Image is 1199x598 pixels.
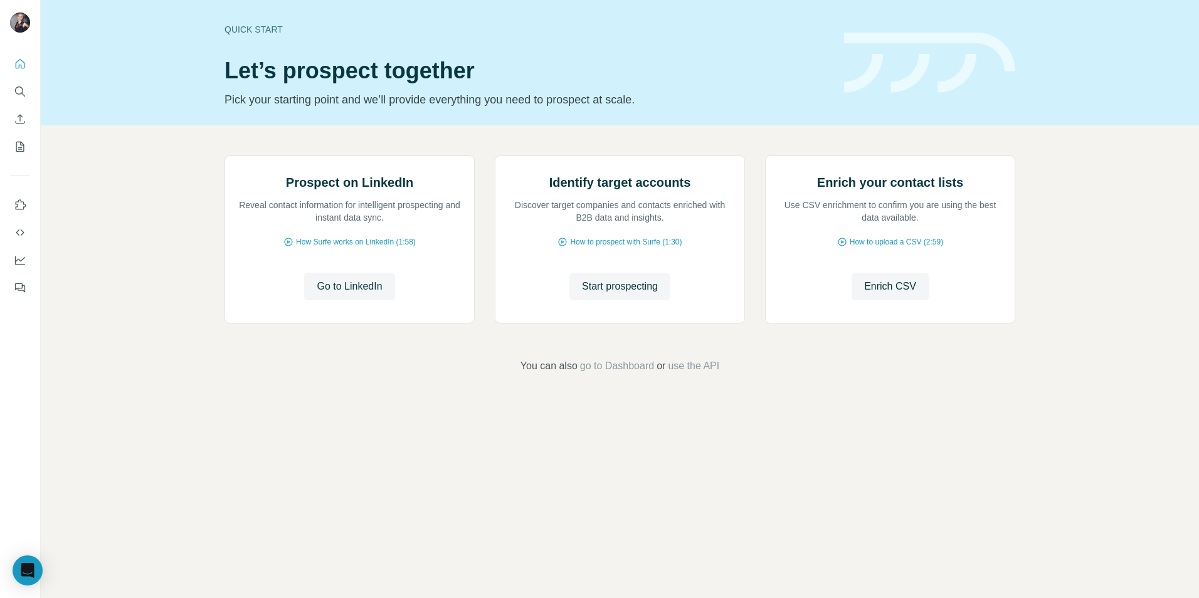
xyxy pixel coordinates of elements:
[582,279,658,294] span: Start prospecting
[570,236,682,248] span: How to prospect with Surfe (1:30)
[508,199,732,224] p: Discover target companies and contacts enriched with B2B data and insights.
[580,359,654,374] button: go to Dashboard
[549,174,691,191] h2: Identify target accounts
[520,359,578,374] span: You can also
[852,273,929,300] button: Enrich CSV
[864,279,916,294] span: Enrich CSV
[304,273,394,300] button: Go to LinkedIn
[13,555,43,585] div: Open Intercom Messenger
[10,108,30,130] button: Enrich CSV
[224,91,829,108] p: Pick your starting point and we’ll provide everything you need to prospect at scale.
[10,221,30,244] button: Use Surfe API
[10,135,30,158] button: My lists
[238,199,462,224] p: Reveal contact information for intelligent prospecting and instant data sync.
[668,359,719,374] button: use the API
[569,273,670,300] button: Start prospecting
[224,23,829,36] div: Quick start
[10,13,30,33] img: Avatar
[10,53,30,75] button: Quick start
[817,174,963,191] h2: Enrich your contact lists
[296,236,416,248] span: How Surfe works on LinkedIn (1:58)
[10,276,30,299] button: Feedback
[657,359,665,374] span: or
[317,279,382,294] span: Go to LinkedIn
[778,199,1002,224] p: Use CSV enrichment to confirm you are using the best data available.
[844,33,1015,93] img: banner
[10,249,30,271] button: Dashboard
[286,174,413,191] h2: Prospect on LinkedIn
[10,194,30,216] button: Use Surfe on LinkedIn
[850,236,943,248] span: How to upload a CSV (2:59)
[224,58,829,83] h1: Let’s prospect together
[10,80,30,103] button: Search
